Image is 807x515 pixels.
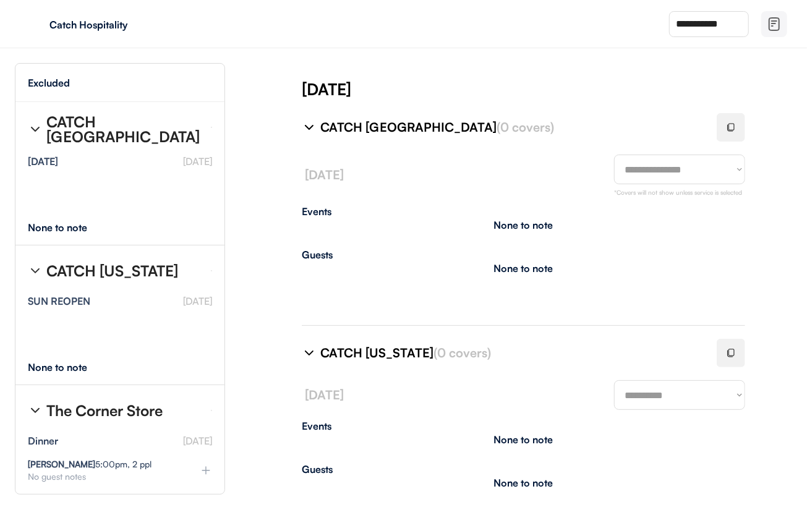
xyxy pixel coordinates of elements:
[320,119,702,136] div: CATCH [GEOGRAPHIC_DATA]
[28,296,90,306] div: SUN REOPEN
[305,167,344,182] font: [DATE]
[28,403,43,418] img: chevron-right%20%281%29.svg
[302,464,745,474] div: Guests
[183,435,212,447] font: [DATE]
[28,156,58,166] div: [DATE]
[302,250,745,260] div: Guests
[200,464,212,477] img: plus%20%281%29.svg
[494,478,553,488] div: None to note
[494,263,553,273] div: None to note
[302,421,745,431] div: Events
[614,189,742,196] font: *Covers will not show unless service is selected
[494,220,553,230] div: None to note
[28,472,180,481] div: No guest notes
[28,459,95,469] strong: [PERSON_NAME]
[28,436,58,446] div: Dinner
[28,362,110,372] div: None to note
[302,78,807,100] div: [DATE]
[302,346,317,360] img: chevron-right%20%281%29.svg
[46,114,201,144] div: CATCH [GEOGRAPHIC_DATA]
[46,263,178,278] div: CATCH [US_STATE]
[46,403,163,418] div: The Corner Store
[183,155,212,168] font: [DATE]
[28,460,152,469] div: 5:00pm, 2 ppl
[28,223,110,232] div: None to note
[28,78,70,88] div: Excluded
[494,435,553,445] div: None to note
[497,119,554,135] font: (0 covers)
[305,387,344,402] font: [DATE]
[183,295,212,307] font: [DATE]
[320,344,702,362] div: CATCH [US_STATE]
[302,120,317,135] img: chevron-right%20%281%29.svg
[28,263,43,278] img: chevron-right%20%281%29.svg
[433,345,491,360] font: (0 covers)
[302,206,745,216] div: Events
[767,17,782,32] img: file-02.svg
[49,20,205,30] div: Catch Hospitality
[25,14,45,34] img: yH5BAEAAAAALAAAAAABAAEAAAIBRAA7
[28,122,43,137] img: chevron-right%20%281%29.svg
